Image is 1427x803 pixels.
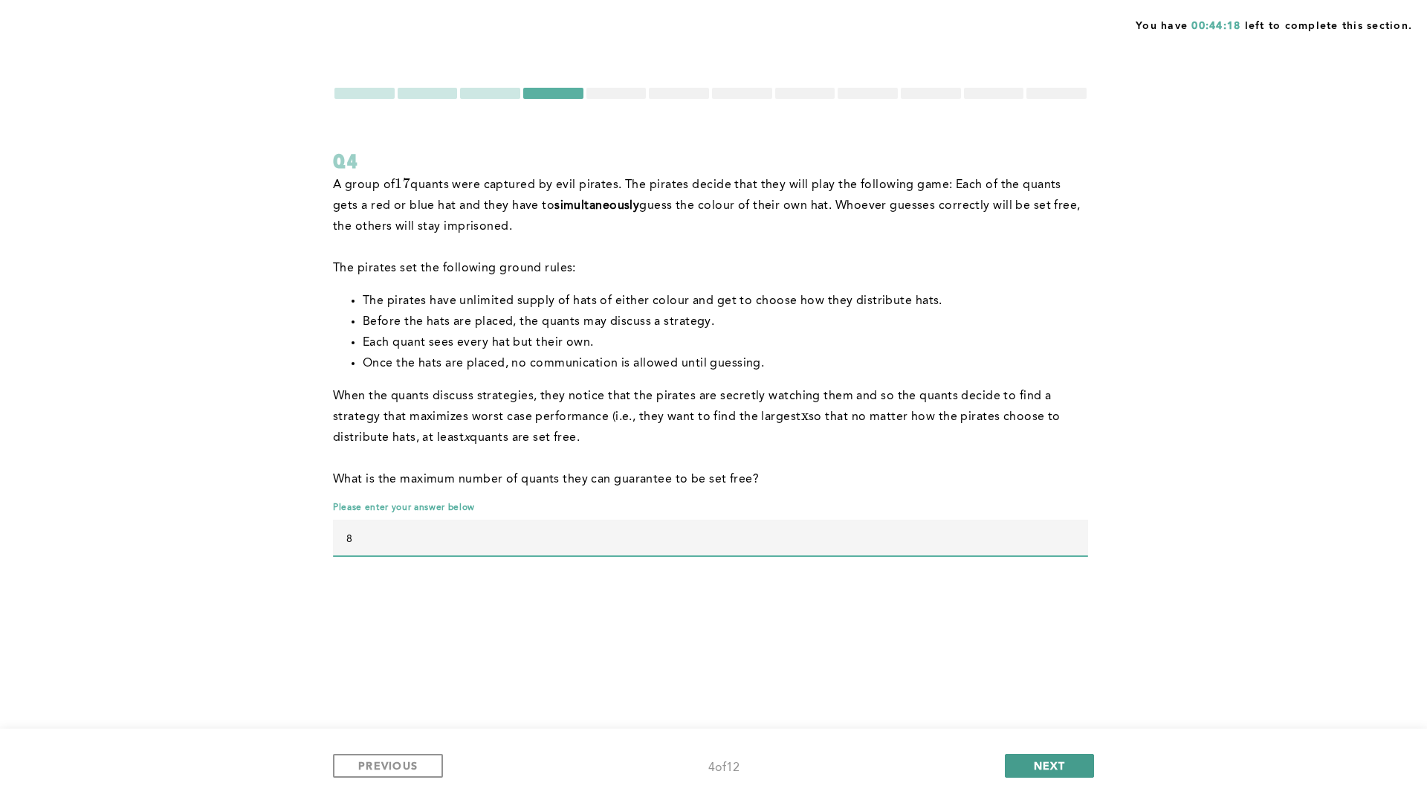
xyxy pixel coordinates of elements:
[1191,21,1240,31] span: 00:44:18
[333,386,1088,448] p: When the quants discuss strategies, they notice that the pirates are secretly watching them and s...
[358,758,418,773] span: PREVIOUS
[363,332,1088,353] li: Each quant sees every hat but their own.
[333,148,1088,175] div: Q4
[403,175,410,192] span: 7
[363,312,1088,332] li: Before the hats are placed, the quants may discuss a strategy.
[801,407,809,424] span: x
[395,175,402,192] span: 1
[333,502,1088,514] span: Please enter your answer below
[363,291,1088,312] li: The pirates have unlimited supply of hats of either colour and get to choose how they distribute ...
[333,469,1088,490] p: What is the maximum number of quants they can guarantee to be set free?
[333,754,443,778] button: PREVIOUS
[1136,15,1412,33] span: You have left to complete this section.
[554,200,639,212] strong: simultaneously
[1005,754,1094,778] button: NEXT
[333,175,1088,237] p: A group of quants were captured by evil pirates. The pirates decide that they will play the follo...
[363,353,1088,374] li: Once the hats are placed, no communication is allowed until guessing.
[1034,758,1066,773] span: NEXT
[464,432,470,444] em: x
[708,758,740,778] div: 4 of 12
[333,258,1088,279] p: The pirates set the following ground rules:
